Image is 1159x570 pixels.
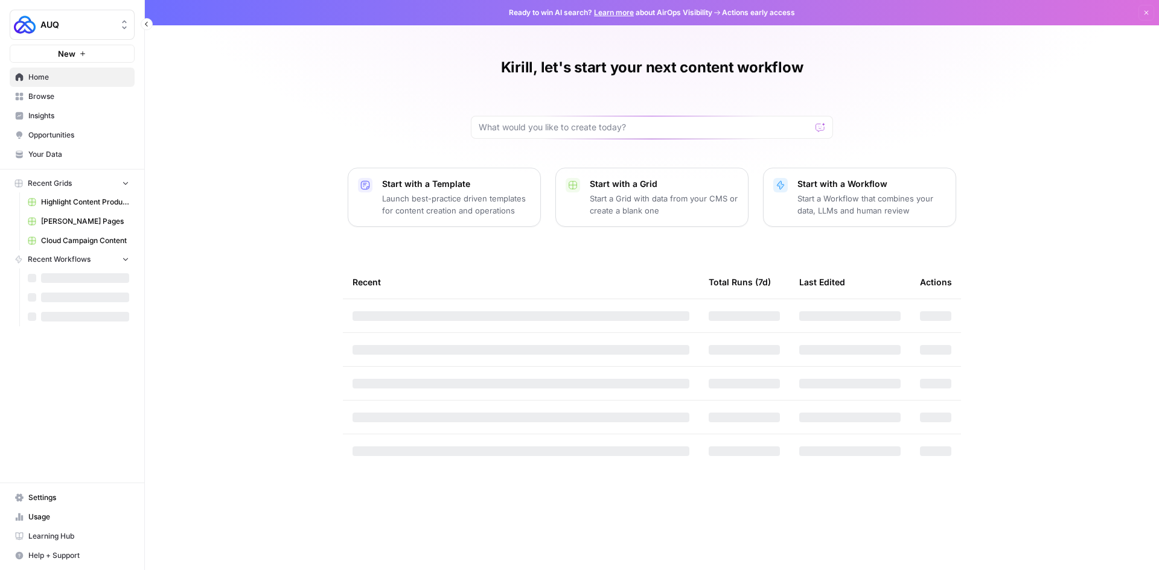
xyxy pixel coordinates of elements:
a: [PERSON_NAME] Pages [22,212,135,231]
a: Cloud Campaign Content [22,231,135,250]
a: Browse [10,87,135,106]
button: Recent Grids [10,174,135,192]
span: Ready to win AI search? about AirOps Visibility [509,7,712,18]
span: [PERSON_NAME] Pages [41,216,129,227]
a: Your Data [10,145,135,164]
button: Recent Workflows [10,250,135,268]
span: Settings [28,492,129,503]
button: New [10,45,135,63]
a: Learning Hub [10,527,135,546]
span: Browse [28,91,129,102]
span: Learning Hub [28,531,129,542]
p: Start with a Workflow [797,178,946,190]
span: AUQ [40,19,113,31]
span: Your Data [28,149,129,160]
a: Usage [10,507,135,527]
p: Start a Workflow that combines your data, LLMs and human review [797,192,946,217]
span: Actions early access [722,7,795,18]
p: Start with a Template [382,178,531,190]
button: Start with a WorkflowStart a Workflow that combines your data, LLMs and human review [763,168,956,227]
p: Launch best-practice driven templates for content creation and operations [382,192,531,217]
p: Start a Grid with data from your CMS or create a blank one [590,192,738,217]
div: Total Runs (7d) [709,265,771,299]
span: New [58,48,75,60]
button: Help + Support [10,546,135,565]
a: Learn more [594,8,634,17]
input: What would you like to create today? [479,121,811,133]
a: Opportunities [10,125,135,145]
span: Usage [28,511,129,522]
span: Highlight Content Production [41,197,129,207]
a: Insights [10,106,135,125]
a: Highlight Content Production [22,192,135,212]
h1: Kirill, let's start your next content workflow [501,58,803,77]
button: Start with a GridStart a Grid with data from your CMS or create a blank one [555,168,749,227]
span: Help + Support [28,550,129,561]
div: Actions [920,265,952,299]
a: Settings [10,488,135,507]
div: Last Edited [799,265,845,299]
span: Insights [28,110,129,121]
img: AUQ Logo [14,14,36,36]
span: Cloud Campaign Content [41,235,129,246]
span: Recent Workflows [28,254,91,265]
div: Recent [353,265,689,299]
p: Start with a Grid [590,178,738,190]
span: Home [28,72,129,83]
span: Opportunities [28,130,129,141]
button: Start with a TemplateLaunch best-practice driven templates for content creation and operations [348,168,541,227]
span: Recent Grids [28,178,72,189]
a: Home [10,68,135,87]
button: Workspace: AUQ [10,10,135,40]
